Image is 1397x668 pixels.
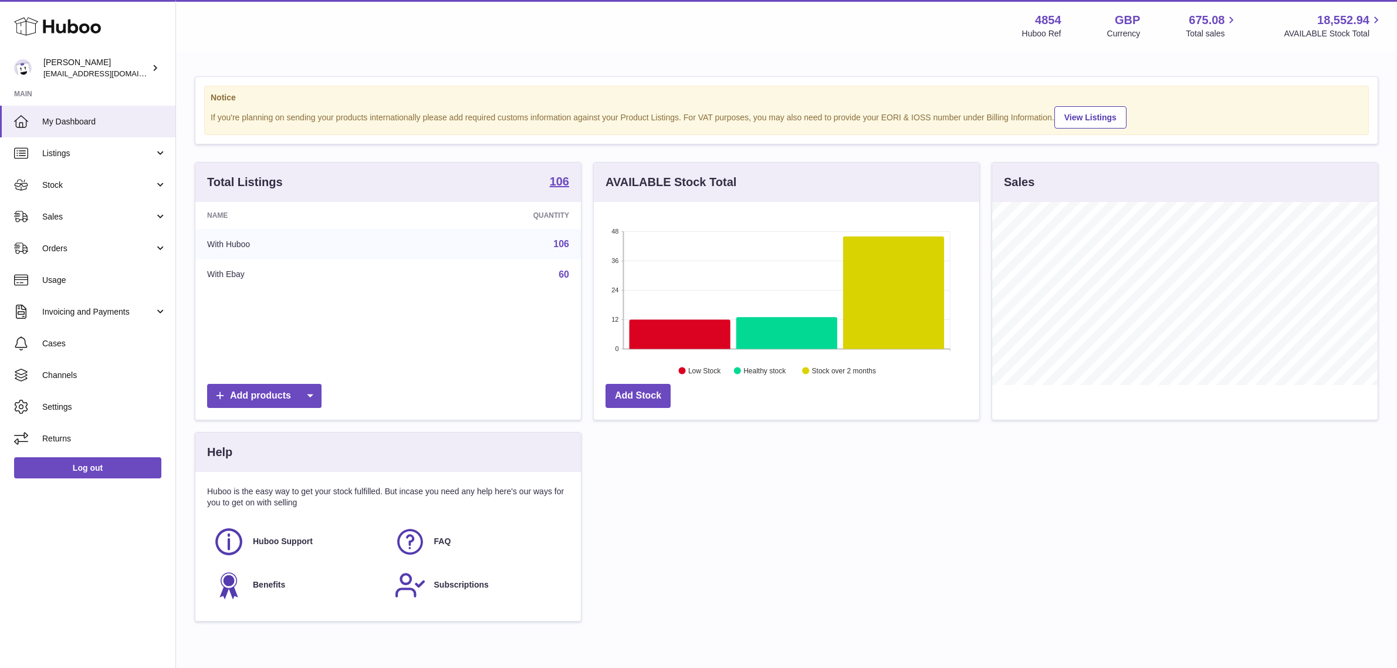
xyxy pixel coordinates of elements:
span: My Dashboard [42,116,167,127]
span: Usage [42,275,167,286]
h3: Sales [1004,174,1034,190]
a: Benefits [213,569,383,601]
a: 60 [559,269,569,279]
a: FAQ [394,526,564,558]
span: Benefits [253,579,285,591]
a: 675.08 Total sales [1186,12,1238,39]
span: Sales [42,211,154,222]
strong: Notice [211,92,1362,103]
p: Huboo is the easy way to get your stock fulfilled. But incase you need any help here's our ways f... [207,486,569,508]
strong: 106 [550,176,569,187]
text: 12 [611,316,618,323]
text: Healthy stock [743,367,786,375]
h3: Total Listings [207,174,283,190]
span: Stock [42,180,154,191]
span: Channels [42,370,167,381]
span: [EMAIL_ADDRESS][DOMAIN_NAME] [43,69,172,78]
a: Add products [207,384,322,408]
a: Log out [14,457,161,478]
strong: GBP [1115,12,1140,28]
span: 18,552.94 [1317,12,1369,28]
span: Cases [42,338,167,349]
a: 18,552.94 AVAILABLE Stock Total [1284,12,1383,39]
div: Huboo Ref [1022,28,1061,39]
td: With Huboo [195,229,399,259]
a: Add Stock [606,384,671,408]
text: 0 [615,345,618,352]
a: Subscriptions [394,569,564,601]
td: With Ebay [195,259,399,290]
span: Huboo Support [253,536,313,547]
a: View Listings [1054,106,1127,129]
span: FAQ [434,536,451,547]
span: Settings [42,402,167,413]
a: Huboo Support [213,526,383,558]
th: Name [195,202,399,229]
a: 106 [550,176,569,190]
div: [PERSON_NAME] [43,57,149,79]
div: Currency [1107,28,1141,39]
span: Invoicing and Payments [42,306,154,318]
text: Low Stock [688,367,721,375]
span: Returns [42,433,167,444]
span: Subscriptions [434,579,489,591]
text: Stock over 2 months [812,367,876,375]
span: 675.08 [1189,12,1225,28]
span: Orders [42,243,154,254]
span: AVAILABLE Stock Total [1284,28,1383,39]
div: If you're planning on sending your products internationally please add required customs informati... [211,104,1362,129]
text: 36 [611,257,618,264]
span: Total sales [1186,28,1238,39]
h3: AVAILABLE Stock Total [606,174,736,190]
text: 48 [611,228,618,235]
th: Quantity [399,202,581,229]
text: 24 [611,286,618,293]
img: internalAdmin-4854@internal.huboo.com [14,59,32,77]
h3: Help [207,444,232,460]
a: 106 [553,239,569,249]
strong: 4854 [1035,12,1061,28]
span: Listings [42,148,154,159]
